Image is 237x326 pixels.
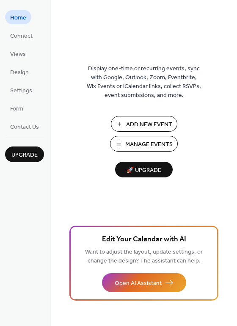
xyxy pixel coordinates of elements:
[5,119,44,133] a: Contact Us
[5,83,37,97] a: Settings
[10,14,26,22] span: Home
[10,123,39,132] span: Contact Us
[10,50,26,59] span: Views
[5,146,44,162] button: Upgrade
[115,162,173,177] button: 🚀 Upgrade
[5,28,38,42] a: Connect
[87,64,201,100] span: Display one-time or recurring events, sync with Google, Outlook, Zoom, Eventbrite, Wix Events or ...
[10,68,29,77] span: Design
[125,140,173,149] span: Manage Events
[111,116,177,132] button: Add New Event
[102,234,186,246] span: Edit Your Calendar with AI
[120,165,168,176] span: 🚀 Upgrade
[5,47,31,61] a: Views
[102,273,186,292] button: Open AI Assistant
[10,32,33,41] span: Connect
[10,105,23,113] span: Form
[11,151,38,160] span: Upgrade
[5,101,28,115] a: Form
[85,246,203,267] span: Want to adjust the layout, update settings, or change the design? The assistant can help.
[126,120,172,129] span: Add New Event
[10,86,32,95] span: Settings
[115,279,162,288] span: Open AI Assistant
[5,65,34,79] a: Design
[5,10,31,24] a: Home
[110,136,178,152] button: Manage Events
